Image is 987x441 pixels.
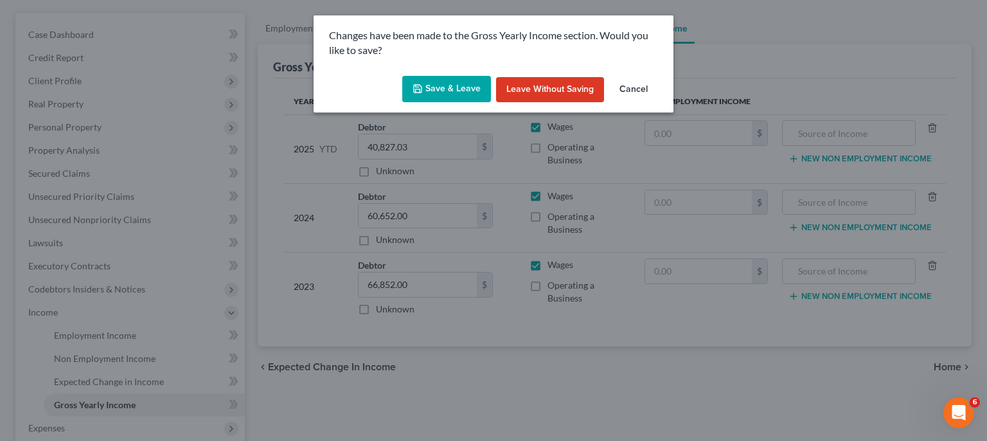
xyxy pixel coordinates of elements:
button: Leave without Saving [496,77,604,103]
span: 6 [970,397,980,408]
p: Changes have been made to the Gross Yearly Income section. Would you like to save? [329,28,658,58]
iframe: Intercom live chat [943,397,974,428]
button: Save & Leave [402,76,491,103]
button: Cancel [609,77,658,103]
